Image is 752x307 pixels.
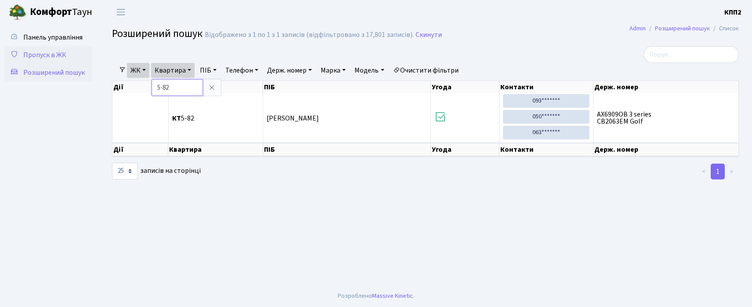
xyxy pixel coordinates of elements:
[9,4,26,21] img: logo.png
[112,143,168,156] th: Дії
[724,7,741,17] b: КПП2
[23,68,85,77] span: Розширений пошук
[593,81,739,93] th: Держ. номер
[172,113,181,123] b: КТ
[431,81,499,93] th: Угода
[4,29,92,46] a: Панель управління
[317,63,349,78] a: Марка
[711,164,725,179] a: 1
[222,63,262,78] a: Телефон
[112,81,168,93] th: Дії
[431,143,499,156] th: Угода
[351,63,387,78] a: Модель
[205,31,414,39] div: Відображено з 1 по 1 з 1 записів (відфільтровано з 17,801 записів).
[172,115,259,122] span: 5-82
[112,163,137,179] select: записів на сторінці
[263,143,431,156] th: ПІБ
[338,291,414,301] div: Розроблено .
[4,46,92,64] a: Пропуск в ЖК
[112,163,201,179] label: записів на сторінці
[390,63,462,78] a: Очистити фільтри
[196,63,220,78] a: ПІБ
[710,24,739,33] li: Список
[593,143,739,156] th: Держ. номер
[4,64,92,81] a: Розширений пошук
[127,63,149,78] a: ЖК
[112,26,202,41] span: Розширений пошук
[151,63,195,78] a: Квартира
[499,143,593,156] th: Контакти
[168,143,263,156] th: Квартира
[110,5,132,19] button: Переключити навігацію
[23,50,66,60] span: Пропуск в ЖК
[616,19,752,38] nav: breadcrumb
[30,5,92,20] span: Таун
[416,31,442,39] a: Скинути
[264,63,315,78] a: Держ. номер
[267,113,319,123] span: [PERSON_NAME]
[499,81,593,93] th: Контакти
[23,33,83,42] span: Панель управління
[372,291,413,300] a: Massive Kinetic
[724,7,741,18] a: КПП2
[644,46,739,63] input: Пошук...
[655,24,710,33] a: Розширений пошук
[30,5,72,19] b: Комфорт
[597,111,735,125] span: АХ6909ОВ 3 series СВ2063ЕМ Golf
[629,24,646,33] a: Admin
[263,81,431,93] th: ПІБ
